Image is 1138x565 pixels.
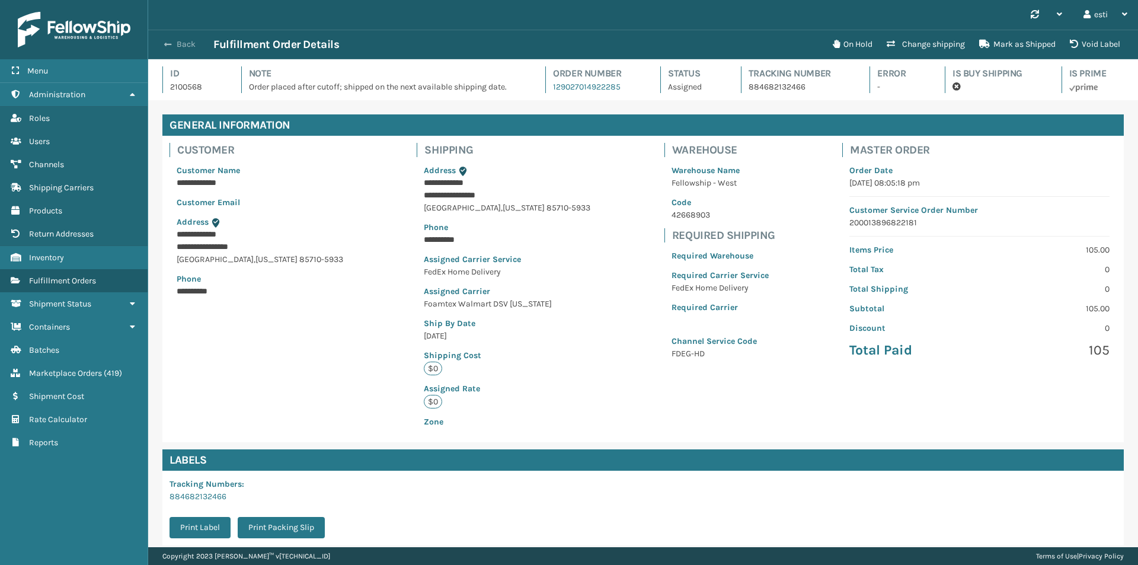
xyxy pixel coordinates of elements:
h4: Error [877,66,923,81]
span: Shipping Carriers [29,183,94,193]
p: Phone [424,221,590,234]
span: Rate Calculator [29,414,87,424]
p: Customer Name [177,164,343,177]
span: Tracking Numbers : [170,479,244,489]
p: Order placed after cutoff; shipped on the next available shipping date. [249,81,525,93]
p: $0 [424,362,442,375]
span: [GEOGRAPHIC_DATA] [424,203,501,213]
span: Products [29,206,62,216]
a: Privacy Policy [1079,552,1124,560]
span: Shipment Cost [29,391,84,401]
p: Shipping Cost [424,349,590,362]
p: Total Shipping [849,283,972,295]
span: , [501,203,503,213]
p: Phone [177,273,343,285]
p: FDEG-HD [672,347,769,360]
p: Total Paid [849,341,972,359]
span: Reports [29,438,58,448]
span: Address [424,165,456,175]
span: Channels [29,159,64,170]
span: , [254,254,255,264]
button: Mark as Shipped [972,33,1063,56]
p: Assigned Carrier [424,285,590,298]
p: Required Carrier Service [672,269,769,282]
span: [US_STATE] [255,254,298,264]
h4: Is Prime [1069,66,1124,81]
span: 85710-5933 [546,203,590,213]
i: VOIDLABEL [1070,40,1078,48]
img: logo [18,12,130,47]
h4: Warehouse [672,143,776,157]
h4: Order Number [553,66,639,81]
p: Fellowship - West [672,177,769,189]
p: FedEx Home Delivery [672,282,769,294]
h4: Id [170,66,220,81]
span: Return Addresses [29,229,94,239]
p: Discount [849,322,972,334]
p: Zone [424,416,590,428]
span: [GEOGRAPHIC_DATA] [177,254,254,264]
i: Mark as Shipped [979,40,990,48]
p: Required Carrier [672,301,769,314]
span: Roles [29,113,50,123]
p: FedEx Home Delivery [424,266,590,278]
p: Code [672,196,769,209]
p: Assigned [668,81,720,93]
p: 105 [987,341,1110,359]
span: [US_STATE] [503,203,545,213]
button: Change shipping [880,33,972,56]
p: Order Date [849,164,1110,177]
p: 200013896822181 [849,216,1110,229]
p: Customer Email [177,196,343,209]
h4: Is Buy Shipping [952,66,1040,81]
a: Terms of Use [1036,552,1077,560]
span: Fulfillment Orders [29,276,96,286]
button: Void Label [1063,33,1127,56]
p: Copyright 2023 [PERSON_NAME]™ v [TECHNICAL_ID] [162,547,330,565]
p: Customer Service Order Number [849,204,1110,216]
p: [DATE] 08:05:18 pm [849,177,1110,189]
p: Assigned Carrier Service [424,253,590,266]
p: Channel Service Code [672,335,769,347]
button: Back [159,39,213,50]
span: Shipment Status [29,299,91,309]
button: On Hold [826,33,880,56]
span: Menu [27,66,48,76]
span: Inventory [29,253,64,263]
p: $0 [424,395,442,408]
h4: Shipping [424,143,597,157]
p: 105.00 [987,302,1110,315]
span: ( 419 ) [104,368,122,378]
p: Ship By Date [424,317,590,330]
p: Foamtex Walmart DSV [US_STATE] [424,298,590,310]
span: Users [29,136,50,146]
p: 105.00 [987,244,1110,256]
h4: General Information [162,114,1124,136]
h4: Required Shipping [672,228,776,242]
i: On Hold [833,40,840,48]
p: Items Price [849,244,972,256]
p: 0 [987,322,1110,334]
div: | [1036,547,1124,565]
a: 129027014922285 [553,82,621,92]
span: Administration [29,90,85,100]
p: 0 [987,283,1110,295]
span: Address [177,217,209,227]
button: Print Label [170,517,231,538]
a: 884682132466 [170,491,226,502]
h4: Customer [177,143,350,157]
h4: Master Order [850,143,1117,157]
h3: Fulfillment Order Details [213,37,339,52]
p: Warehouse Name [672,164,769,177]
p: Assigned Rate [424,382,590,395]
i: Change shipping [887,40,895,48]
h4: Note [249,66,525,81]
span: Batches [29,345,59,355]
p: 0 [987,263,1110,276]
p: Required Warehouse [672,250,769,262]
h4: Labels [162,449,1124,471]
p: Subtotal [849,302,972,315]
button: Print Packing Slip [238,517,325,538]
p: 42668903 [672,209,769,221]
p: - [877,81,923,93]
